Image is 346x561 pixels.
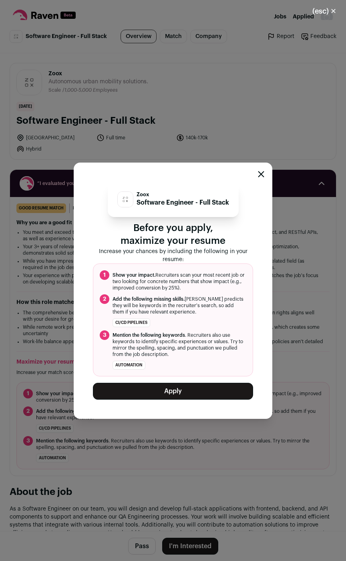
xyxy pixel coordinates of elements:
li: CI/CD pipelines [113,318,150,327]
p: Zoox [137,191,229,198]
p: Software Engineer - Full Stack [137,198,229,207]
span: 3 [100,330,109,340]
p: Increase your chances by including the following in your resume: [93,247,253,263]
span: [PERSON_NAME] predicts they will be keywords in the recruiter's search, so add them if you have r... [113,296,246,315]
span: Show your impact. [113,273,155,277]
button: Apply [93,383,253,400]
p: Before you apply, maximize your resume [93,222,253,247]
span: 2 [100,294,109,304]
button: Close modal [303,2,346,20]
span: Recruiters scan your most recent job or two looking for concrete numbers that show impact (e.g., ... [113,272,246,291]
span: Mention the following keywords [113,333,185,338]
button: Close modal [258,171,264,177]
span: . Recruiters also use keywords to identify specific experiences or values. Try to mirror the spel... [113,332,246,358]
span: 1 [100,270,109,280]
li: automation [113,361,145,370]
span: Add the following missing skills. [113,297,185,302]
img: 672ccf8e7209a6ac13f1a35c5fbd703c89bd579afbd5f043eb2c8fa6090456d9.jpg [118,192,133,207]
